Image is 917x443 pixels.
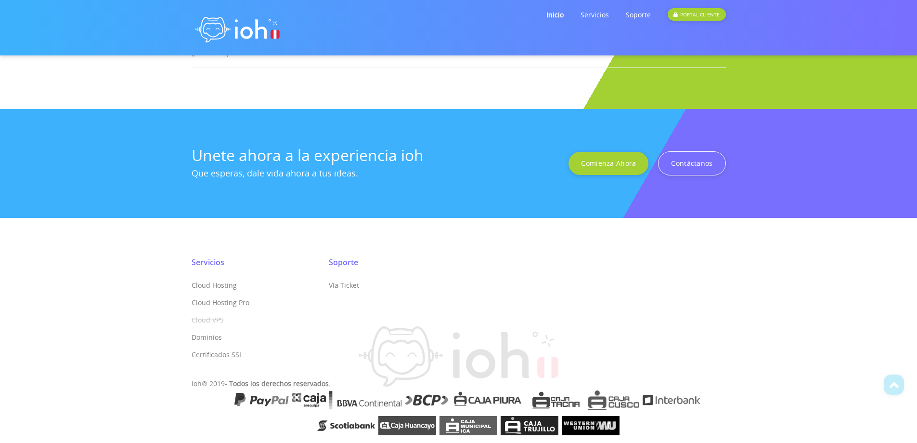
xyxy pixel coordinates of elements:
a: Vía Ticket [329,281,359,290]
a: Cloud Hosting [192,281,237,290]
img: logo ioh [192,6,283,49]
img: Scotiabank [317,416,375,435]
span: ¿Existe la posibilidad de reembolso? [192,47,322,57]
div: PORTAL CLIENTE [668,8,725,21]
a: Comienza Ahora [568,152,648,175]
img: Caja Municipal Ica [439,416,497,435]
a: Dominios [192,333,222,342]
img: Interbank [643,390,700,410]
img: WesterUnion [562,416,620,435]
img: Caja Tacna [527,390,585,410]
img: BCP [405,393,448,407]
img: Caja Trujillo [501,416,558,435]
a: Cloud Hosting Pro [192,298,249,307]
div: Servicios [192,256,224,268]
img: Banco BBVA [329,388,401,412]
img: Caja Huancayo [378,416,436,435]
div: Que esperas, dale vida ahora a tus ideas. [192,169,424,177]
img: PayPal [234,393,289,407]
a: Contáctanos [658,151,725,175]
img: Caja Piura [452,388,524,412]
a: Certificados SSL [192,350,243,359]
img: Caja Cusco [588,390,639,410]
div: Unete ahora a la experiencia ioh [192,148,424,163]
img: Caja Arequipa [292,393,326,407]
li: ioh® 2019 [192,379,331,388]
div: Soporte [329,256,358,268]
strong: - Todos los derechos reservados. [225,379,331,388]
